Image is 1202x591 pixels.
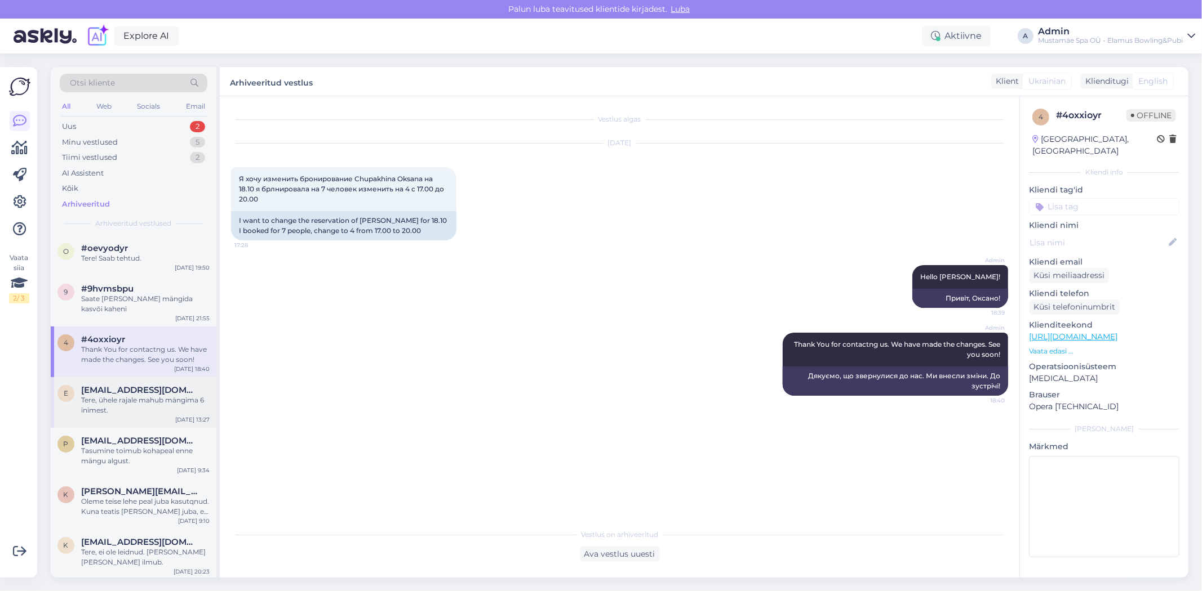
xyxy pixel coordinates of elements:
div: All [60,99,73,114]
p: Kliendi email [1029,256,1179,268]
span: Hello [PERSON_NAME]! [920,272,1000,281]
span: p [64,440,69,448]
div: Minu vestlused [62,137,118,148]
span: Arhiveeritud vestlused [96,218,172,229]
span: 18:40 [963,396,1005,405]
span: #oevyodyr [81,243,128,253]
span: o [63,247,69,256]
input: Lisa nimi [1030,236,1166,249]
img: Askly Logo [9,76,30,97]
div: Kliendi info [1029,167,1179,177]
div: 5 [190,137,205,148]
div: [GEOGRAPHIC_DATA], [GEOGRAPHIC_DATA] [1032,133,1157,157]
span: Luba [668,4,694,14]
div: Aktiivne [922,26,991,46]
span: Admin [963,256,1005,265]
div: Tasumine toimub kohapeal enne mängu algust. [81,446,210,466]
div: Vestlus algas [231,114,1008,124]
span: Thank You for contactng us. We have made the changes. See you soon! [794,340,1002,359]
div: Tere! Saab tehtud. [81,253,210,263]
a: [URL][DOMAIN_NAME] [1029,332,1117,342]
div: Arhiveeritud [62,199,110,210]
div: [DATE] 9:34 [177,466,210,474]
div: [DATE] [231,138,1008,148]
span: Vestlus on arhiveeritud [581,530,658,540]
p: Kliendi nimi [1029,220,1179,231]
label: Arhiveeritud vestlus [230,74,313,89]
span: #4oxxioyr [81,334,125,344]
span: 18:39 [963,308,1005,317]
div: 2 [190,152,205,163]
div: [DATE] 13:27 [175,415,210,424]
div: Thank You for contactng us. We have made the changes. See you soon! [81,344,210,365]
div: [DATE] 19:50 [175,263,210,272]
span: piretvalk@hotmail.com [81,436,198,446]
a: AdminMustamäe Spa OÜ - Elamus Bowling&Pubi [1038,27,1195,45]
span: Otsi kliente [70,77,115,89]
div: Kõik [62,183,78,194]
span: Admin [963,324,1005,332]
span: 4 [64,338,68,347]
div: I want to change the reservation of [PERSON_NAME] for 18.10 I booked for 7 people, change to 4 fr... [231,211,456,240]
p: Vaata edasi ... [1029,346,1179,356]
img: explore-ai [86,24,109,48]
div: 2 [190,121,205,132]
div: [DATE] 18:40 [174,365,210,373]
div: Email [184,99,207,114]
div: Web [94,99,114,114]
div: AI Assistent [62,168,104,179]
div: Tere, ühele rajale mahub mängima 6 inimest. [81,395,210,415]
span: kajalota91@gmail.com [81,537,198,547]
p: Kliendi telefon [1029,288,1179,299]
div: # 4oxxioyr [1056,109,1126,122]
div: [DATE] 9:10 [178,517,210,525]
span: katre@askly.me [81,486,198,496]
span: k [64,541,69,549]
div: Привіт, Оксано! [912,289,1008,308]
div: Küsi telefoninumbrit [1029,299,1120,315]
span: e [64,389,68,397]
div: Oleme teise lehe peal juba kasutqnud. Kuna teatis [PERSON_NAME] juba, et tasuta versioon läbi sai... [81,496,210,517]
p: Operatsioonisüsteem [1029,361,1179,373]
div: Küsi meiliaadressi [1029,268,1109,283]
span: k [64,490,69,499]
div: Klienditugi [1081,75,1129,87]
span: Ukrainian [1028,75,1066,87]
p: Opera [TECHNICAL_ID] [1029,401,1179,413]
a: Explore AI [114,26,179,46]
span: English [1138,75,1168,87]
input: Lisa tag [1029,198,1179,215]
div: Ava vestlus uuesti [580,547,660,562]
div: [DATE] 20:23 [174,567,210,576]
span: Offline [1126,109,1176,122]
span: #9hvmsbpu [81,284,134,294]
div: Klient [991,75,1019,87]
div: Uus [62,121,76,132]
p: [MEDICAL_DATA] [1029,373,1179,384]
div: 2 / 3 [9,293,29,303]
span: 4 [1039,113,1043,121]
div: [DATE] 21:55 [175,314,210,323]
div: Mustamäe Spa OÜ - Elamus Bowling&Pubi [1038,36,1183,45]
p: Märkmed [1029,441,1179,453]
p: Brauser [1029,389,1179,401]
div: [PERSON_NAME] [1029,424,1179,434]
div: Tiimi vestlused [62,152,117,163]
div: Tere, ei ole leidnud. [PERSON_NAME] [PERSON_NAME] ilmub. [81,547,210,567]
div: A [1018,28,1034,44]
div: Socials [135,99,162,114]
span: 17:28 [234,241,277,249]
p: Klienditeekond [1029,319,1179,331]
div: Saate [PERSON_NAME] mängida kasvõi kaheni [81,294,210,314]
span: egletuuksam@gmail.com [81,385,198,395]
span: 9 [64,288,68,296]
div: Дякуємо, що звернулися до нас. Ми внесли зміни. До зустрічі! [783,366,1008,396]
p: Kliendi tag'id [1029,184,1179,196]
div: Vaata siia [9,253,29,303]
div: Admin [1038,27,1183,36]
span: Я хочу изменить бронирование Chupakhina Oksana на 18.10 я брлнировала на 7 человек изменить на 4 ... [239,174,446,203]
